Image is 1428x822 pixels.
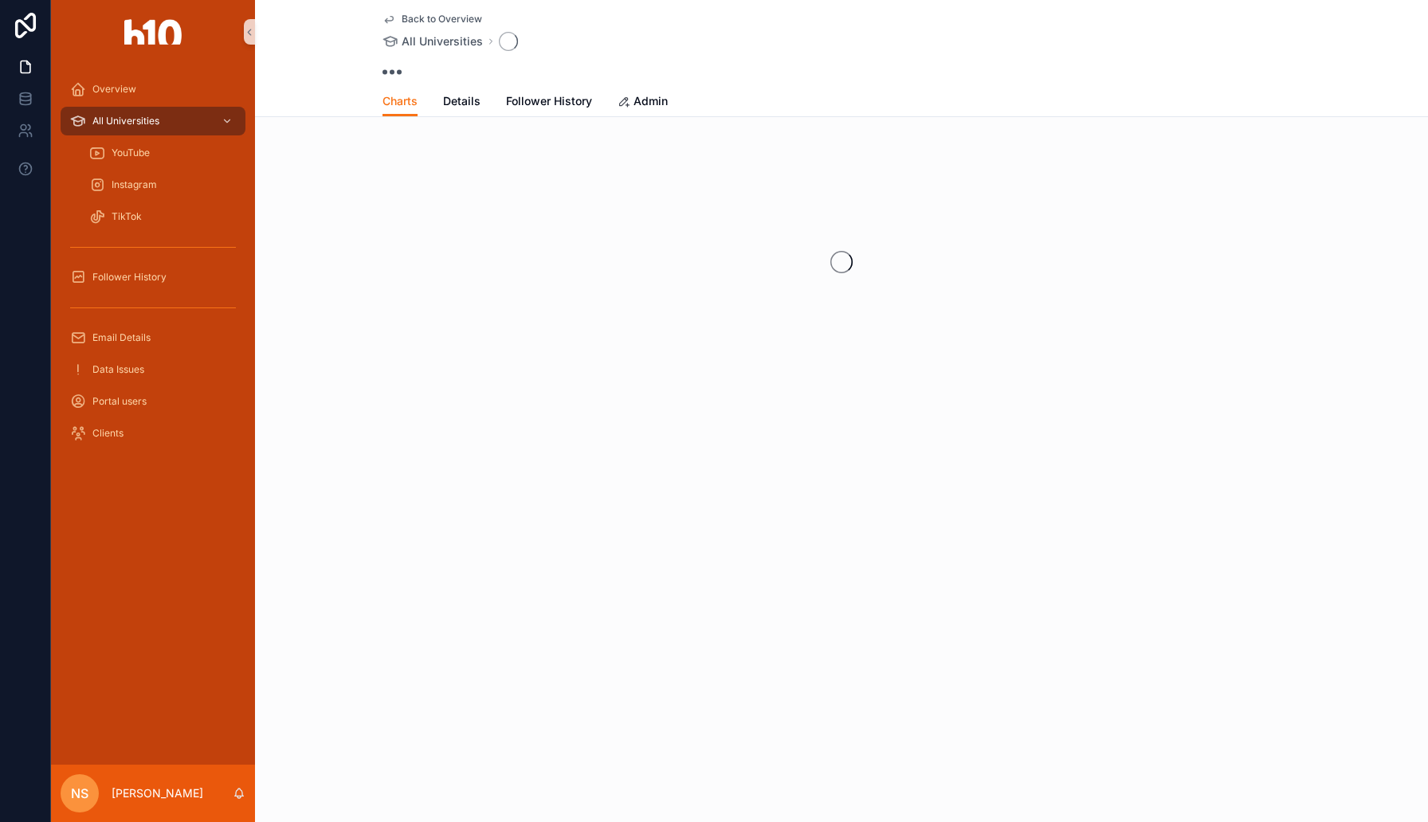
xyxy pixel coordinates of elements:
[382,93,418,109] span: Charts
[61,355,245,384] a: Data Issues
[443,93,481,109] span: Details
[92,83,136,96] span: Overview
[382,33,483,49] a: All Universities
[51,64,255,468] div: scrollable content
[92,395,147,408] span: Portal users
[124,19,182,45] img: App logo
[80,202,245,231] a: TikTok
[382,13,482,25] a: Back to Overview
[506,87,592,119] a: Follower History
[402,13,482,25] span: Back to Overview
[92,427,124,440] span: Clients
[112,147,150,159] span: YouTube
[61,107,245,135] a: All Universities
[92,115,159,127] span: All Universities
[402,33,483,49] span: All Universities
[382,87,418,117] a: Charts
[80,139,245,167] a: YouTube
[92,363,144,376] span: Data Issues
[634,93,668,109] span: Admin
[112,210,142,223] span: TikTok
[61,387,245,416] a: Portal users
[618,87,668,119] a: Admin
[61,263,245,292] a: Follower History
[61,75,245,104] a: Overview
[112,178,157,191] span: Instagram
[92,271,167,284] span: Follower History
[92,331,151,344] span: Email Details
[61,323,245,352] a: Email Details
[71,784,88,803] span: NS
[443,87,481,119] a: Details
[506,93,592,109] span: Follower History
[112,785,203,801] p: [PERSON_NAME]
[61,419,245,448] a: Clients
[80,170,245,199] a: Instagram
